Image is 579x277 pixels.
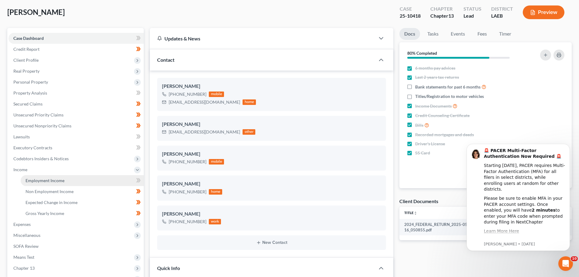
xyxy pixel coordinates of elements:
span: Contact [157,57,174,63]
span: Gross Yearly Income [26,211,64,216]
div: home [209,189,222,195]
span: Chapter 13 [13,265,35,271]
span: Titles/Registration to motor vehicles [415,93,484,99]
span: Bank statements for past 6 months [415,84,481,90]
div: Chapter [430,5,454,12]
span: Real Property [13,68,40,74]
span: Bills [415,122,423,128]
div: [EMAIL_ADDRESS][DOMAIN_NAME] [169,129,240,135]
a: Tasks [422,28,443,40]
i: unfold_more [414,211,417,215]
div: [PHONE_NUMBER] [169,159,206,165]
span: SS Card [415,150,430,156]
span: 6 months pay advices [415,65,455,71]
div: work [209,219,221,224]
div: other [243,129,255,135]
div: mobile [209,92,224,97]
span: Employment Income [26,178,64,183]
div: Case [400,5,421,12]
a: Non Employment Income [21,186,144,197]
strong: 80% Completed [407,50,437,56]
div: Updates & News [157,35,368,42]
span: 13 [448,13,454,19]
div: [PHONE_NUMBER] [169,91,206,97]
div: mobile [209,159,224,164]
div: [PHONE_NUMBER] [169,219,206,225]
span: Secured Claims [13,101,43,106]
span: Personal Property [13,79,48,85]
div: District [491,5,513,12]
div: home [243,99,256,105]
button: New Contact [162,240,381,245]
button: Preview [523,5,564,19]
div: Status [464,5,481,12]
span: Income [13,167,27,172]
div: [PERSON_NAME] [162,151,381,158]
span: Quick Info [157,265,180,271]
div: [PHONE_NUMBER] [169,189,206,195]
span: [PERSON_NAME] [7,8,65,16]
span: Client Profile [13,57,39,63]
span: Recorded mortgages and deeds [415,132,474,138]
a: Timer [494,28,516,40]
span: Miscellaneous [13,233,40,238]
span: Means Test [13,254,34,260]
a: Gross Yearly Income [21,208,144,219]
a: Property Analysis [9,88,144,99]
iframe: Intercom notifications message [457,135,579,261]
div: [PERSON_NAME] [162,180,381,188]
div: Lead [464,12,481,19]
div: 25-10418 [400,12,421,19]
div: Client Documents [399,198,438,204]
a: Titleunfold_more [404,210,417,215]
span: Case Dashboard [13,36,44,41]
a: Credit Report [9,44,144,55]
a: Expected Change in Income [21,197,144,208]
td: 2024_FEDERAL_RETURN_2025-05-16_050855.pdf [399,219,486,236]
a: Lawsuits [9,131,144,142]
span: Driver's License [415,141,445,147]
div: [PERSON_NAME] [162,210,381,218]
div: [EMAIL_ADDRESS][DOMAIN_NAME] [169,99,240,105]
span: Non Employment Income [26,189,74,194]
span: Last 2 years tax returns [415,74,459,80]
span: Codebtors Insiders & Notices [13,156,69,161]
a: Executory Contracts [9,142,144,153]
span: Unsecured Priority Claims [13,112,64,117]
div: LAEB [491,12,513,19]
a: Docs [399,28,420,40]
div: [PERSON_NAME] [162,121,381,128]
span: Executory Contracts [13,145,52,150]
span: SOFA Review [13,244,39,249]
div: [PERSON_NAME] [162,83,381,90]
a: Secured Claims [9,99,144,109]
span: Lawsuits [13,134,30,139]
a: Unsecured Priority Claims [9,109,144,120]
div: Chapter [430,12,454,19]
span: Expenses [13,222,31,227]
a: SOFA Review [9,241,144,252]
span: Unsecured Nonpriority Claims [13,123,71,128]
span: Expected Change in Income [26,200,78,205]
a: Unsecured Nonpriority Claims [9,120,144,131]
span: Income Documents [415,103,452,109]
span: 10 [571,256,578,261]
a: Events [446,28,470,40]
span: Property Analysis [13,90,47,95]
a: Case Dashboard [9,33,144,44]
iframe: Intercom live chat [558,256,573,271]
a: Employment Income [21,175,144,186]
a: Fees [472,28,492,40]
span: Credit Counseling Certificate [415,113,470,119]
span: Credit Report [13,47,40,52]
